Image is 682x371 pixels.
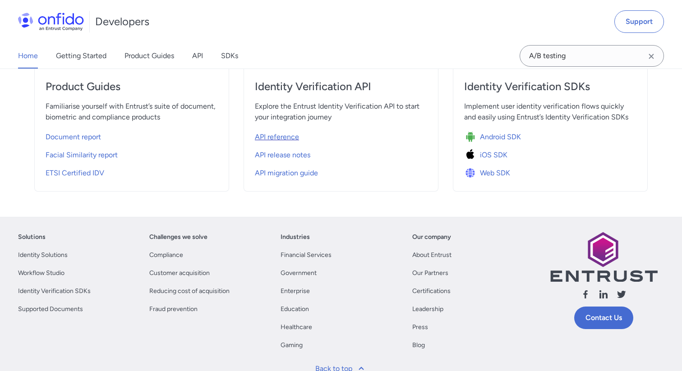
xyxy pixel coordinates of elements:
a: SDKs [221,43,238,69]
a: Press [412,322,428,333]
a: Education [281,304,309,315]
a: API migration guide [255,162,427,180]
a: About Entrust [412,250,452,261]
a: Identity Solutions [18,250,68,261]
a: Identity Verification SDKs [464,79,636,101]
svg: Follow us linkedin [598,289,609,300]
a: API reference [255,126,427,144]
h4: Product Guides [46,79,218,94]
a: Identity Verification SDKs [18,286,91,297]
a: Healthcare [281,322,312,333]
h4: Identity Verification API [255,79,427,94]
span: Web SDK [480,168,510,179]
span: Document report [46,132,101,142]
a: Product Guides [46,79,218,101]
a: Document report [46,126,218,144]
a: Blog [412,340,425,351]
input: Onfido search input field [520,45,664,67]
a: Workflow Studio [18,268,65,279]
a: Gaming [281,340,303,351]
a: Contact Us [574,307,633,329]
a: Support [614,10,664,33]
a: API [192,43,203,69]
span: iOS SDK [480,150,507,160]
a: Product Guides [124,43,174,69]
span: ETSI Certified IDV [46,168,104,179]
a: Reducing cost of acquisition [149,286,230,297]
a: Industries [281,232,310,243]
span: API release notes [255,150,310,160]
a: Follow us X (Twitter) [616,289,627,303]
a: Identity Verification API [255,79,427,101]
a: Follow us linkedin [598,289,609,303]
a: Facial Similarity report [46,144,218,162]
img: Onfido Logo [18,13,84,31]
a: ETSI Certified IDV [46,162,218,180]
span: Familiarise yourself with Entrust’s suite of document, biometric and compliance products [46,101,218,123]
a: Customer acquisition [149,268,210,279]
img: Icon iOS SDK [464,149,480,161]
a: Compliance [149,250,183,261]
span: Implement user identity verification flows quickly and easily using Entrust’s Identity Verificati... [464,101,636,123]
a: Supported Documents [18,304,83,315]
a: Follow us facebook [580,289,591,303]
svg: Follow us facebook [580,289,591,300]
a: Icon Android SDKAndroid SDK [464,126,636,144]
a: API release notes [255,144,427,162]
a: Home [18,43,38,69]
img: Icon Android SDK [464,131,480,143]
a: Challenges we solve [149,232,207,243]
a: Leadership [412,304,443,315]
a: Our company [412,232,451,243]
a: Getting Started [56,43,106,69]
span: API reference [255,132,299,142]
span: API migration guide [255,168,318,179]
img: Icon Web SDK [464,167,480,179]
span: Facial Similarity report [46,150,118,160]
span: Android SDK [480,132,521,142]
a: Icon iOS SDKiOS SDK [464,144,636,162]
a: Icon Web SDKWeb SDK [464,162,636,180]
svg: Clear search field button [646,51,657,62]
a: Certifications [412,286,451,297]
a: Solutions [18,232,46,243]
a: Enterprise [281,286,310,297]
svg: Follow us X (Twitter) [616,289,627,300]
a: Our Partners [412,268,448,279]
img: Entrust logo [549,232,658,282]
a: Financial Services [281,250,332,261]
span: Explore the Entrust Identity Verification API to start your integration journey [255,101,427,123]
h4: Identity Verification SDKs [464,79,636,94]
a: Government [281,268,317,279]
h1: Developers [95,14,149,29]
a: Fraud prevention [149,304,198,315]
